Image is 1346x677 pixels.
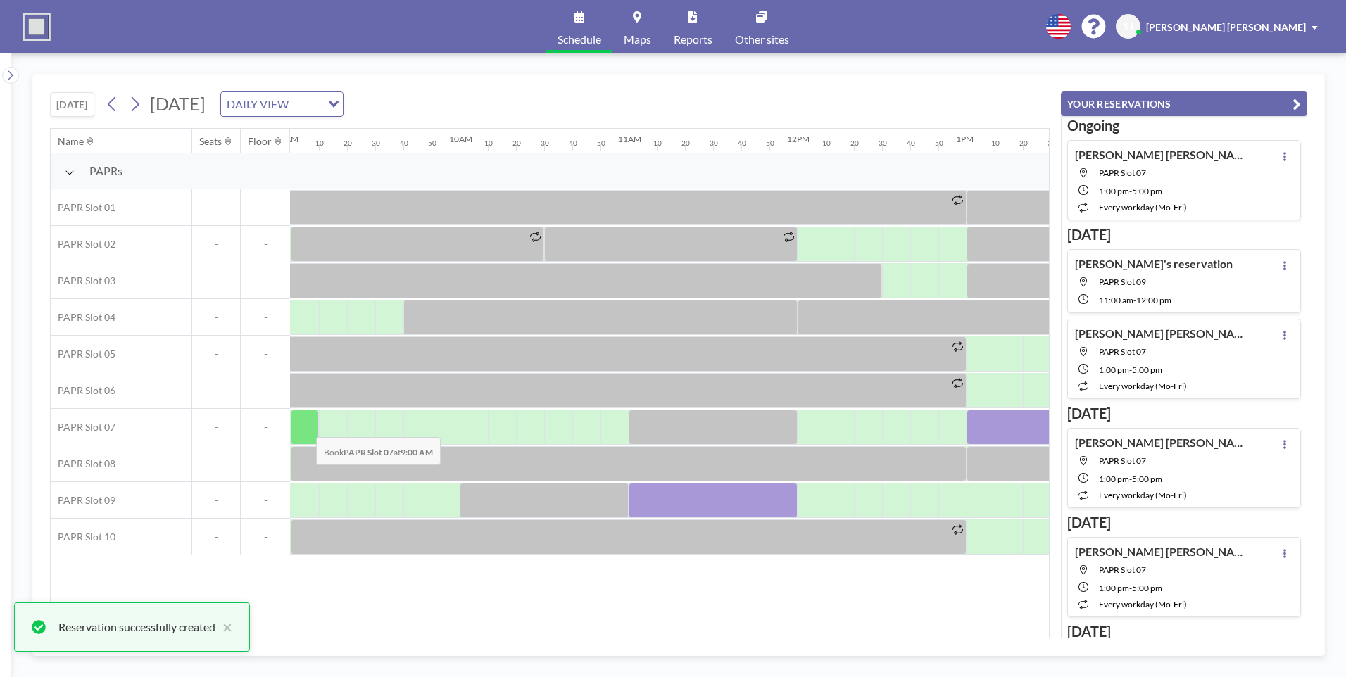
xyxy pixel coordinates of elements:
[1099,381,1187,391] span: every workday (Mo-Fri)
[248,135,272,148] div: Floor
[192,238,240,251] span: -
[1132,186,1162,196] span: 5:00 PM
[51,274,115,287] span: PAPR Slot 03
[344,447,394,457] b: PAPR Slot 07
[241,274,290,287] span: -
[51,494,115,507] span: PAPR Slot 09
[241,457,290,470] span: -
[1019,139,1028,148] div: 20
[1133,295,1136,305] span: -
[401,447,433,457] b: 9:00 AM
[344,139,352,148] div: 20
[738,139,746,148] div: 40
[1061,91,1307,116] button: YOUR RESERVATIONS
[51,348,115,360] span: PAPR Slot 05
[192,274,240,287] span: -
[215,619,232,635] button: close
[879,139,887,148] div: 30
[1124,20,1133,33] span: SJ
[199,135,222,148] div: Seats
[192,494,240,507] span: -
[956,134,974,144] div: 1PM
[51,531,115,543] span: PAPR Slot 10
[1132,583,1162,593] span: 5:00 PM
[1099,295,1133,305] span: 11:00 AM
[241,494,290,507] span: -
[935,139,943,148] div: 50
[1129,186,1132,196] span: -
[1067,514,1301,531] h3: [DATE]
[1129,365,1132,375] span: -
[681,139,690,148] div: 20
[51,311,115,324] span: PAPR Slot 04
[192,457,240,470] span: -
[241,531,290,543] span: -
[1099,186,1129,196] span: 1:00 PM
[1146,21,1306,33] span: [PERSON_NAME] [PERSON_NAME]
[1129,474,1132,484] span: -
[51,421,115,434] span: PAPR Slot 07
[822,139,831,148] div: 10
[192,421,240,434] span: -
[316,437,441,465] span: Book at
[1075,148,1251,162] h4: [PERSON_NAME] [PERSON_NAME]
[1129,583,1132,593] span: -
[1132,474,1162,484] span: 5:00 PM
[192,201,240,214] span: -
[51,238,115,251] span: PAPR Slot 02
[541,139,549,148] div: 30
[58,135,84,148] div: Name
[1099,490,1187,500] span: every workday (Mo-Fri)
[241,421,290,434] span: -
[241,311,290,324] span: -
[51,384,115,397] span: PAPR Slot 06
[569,139,577,148] div: 40
[1099,455,1146,466] span: PAPR Slot 07
[241,384,290,397] span: -
[1099,474,1129,484] span: 1:00 PM
[428,139,436,148] div: 50
[512,139,521,148] div: 20
[766,139,774,148] div: 50
[991,139,1000,148] div: 10
[1099,277,1146,287] span: PAPR Slot 09
[315,139,324,148] div: 10
[1099,346,1146,357] span: PAPR Slot 07
[1067,226,1301,243] h3: [DATE]
[1136,295,1171,305] span: 12:00 PM
[907,139,915,148] div: 40
[23,13,51,41] img: organization-logo
[192,531,240,543] span: -
[1075,545,1251,559] h4: [PERSON_NAME] [PERSON_NAME]
[674,34,712,45] span: Reports
[192,348,240,360] span: -
[1099,583,1129,593] span: 1:00 PM
[1099,599,1187,609] span: every workday (Mo-Fri)
[710,139,718,148] div: 30
[558,34,601,45] span: Schedule
[293,95,320,113] input: Search for option
[192,384,240,397] span: -
[400,139,408,148] div: 40
[484,139,493,148] div: 10
[192,311,240,324] span: -
[1099,202,1187,213] span: every workday (Mo-Fri)
[241,201,290,214] span: -
[597,139,605,148] div: 50
[1075,257,1233,271] h4: [PERSON_NAME]'s reservation
[449,134,472,144] div: 10AM
[1067,623,1301,640] h3: [DATE]
[618,134,641,144] div: 11AM
[224,95,291,113] span: DAILY VIEW
[50,92,94,117] button: [DATE]
[89,164,122,178] span: PAPRs
[1075,327,1251,341] h4: [PERSON_NAME] [PERSON_NAME]
[1067,405,1301,422] h3: [DATE]
[1075,436,1251,450] h4: [PERSON_NAME] [PERSON_NAME]
[850,139,859,148] div: 20
[221,92,343,116] div: Search for option
[51,201,115,214] span: PAPR Slot 01
[624,34,651,45] span: Maps
[1099,564,1146,575] span: PAPR Slot 07
[787,134,810,144] div: 12PM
